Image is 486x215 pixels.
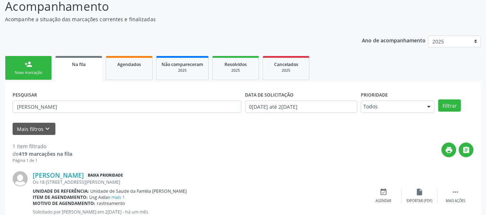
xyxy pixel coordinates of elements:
div: de [13,150,72,158]
button:  [459,142,473,157]
i:  [462,146,470,154]
div: Os 18 [STREET_ADDRESS][PERSON_NAME] [33,179,365,185]
b: Motivo de agendamento: [33,200,95,206]
p: Ano de acompanhamento [362,36,426,45]
div: 1 item filtrado [13,142,72,150]
input: Selecione um intervalo [245,101,358,113]
span: Agendados [117,61,141,67]
input: Nome, CNS [13,101,241,113]
div: person_add [24,60,32,68]
div: 2025 [268,68,304,73]
button: Mais filtroskeyboard_arrow_down [13,123,55,135]
a: e mais 1 [108,194,125,200]
i: keyboard_arrow_down [44,125,51,133]
a: [PERSON_NAME] [33,171,84,179]
span: Baixa Prioridade [86,172,124,179]
button: Filtrar [438,99,461,112]
div: Mais ações [446,198,465,204]
b: Unidade de referência: [33,188,89,194]
img: img [13,171,28,186]
div: Agendar [376,198,391,204]
p: Acompanhe a situação das marcações correntes e finalizadas [5,15,338,23]
span: rastreamento [97,200,125,206]
span: Na fila [72,61,86,67]
i:  [451,188,459,196]
div: Exportar (PDF) [406,198,432,204]
label: PESQUISAR [13,89,37,101]
span: Usg Axila [89,194,125,200]
i: insert_drive_file [415,188,423,196]
p: Solicitado por [PERSON_NAME] em 2[DATE] - há um mês [33,209,365,215]
div: 2025 [162,68,203,73]
div: 2025 [218,68,254,73]
i: event_available [380,188,387,196]
label: Prioridade [361,89,388,101]
div: Nova marcação [10,70,46,75]
label: DATA DE SOLICITAÇÃO [245,89,294,101]
span: Unidade de Saude da Familia [PERSON_NAME] [90,188,187,194]
div: Página 1 de 1 [13,158,72,164]
button: print [441,142,456,157]
span: Não compareceram [162,61,203,67]
b: Item de agendamento: [33,194,88,200]
i: print [445,146,453,154]
span: Resolvidos [224,61,247,67]
strong: 419 marcações na fila [19,150,72,157]
span: Cancelados [274,61,298,67]
span: Todos [363,103,420,110]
